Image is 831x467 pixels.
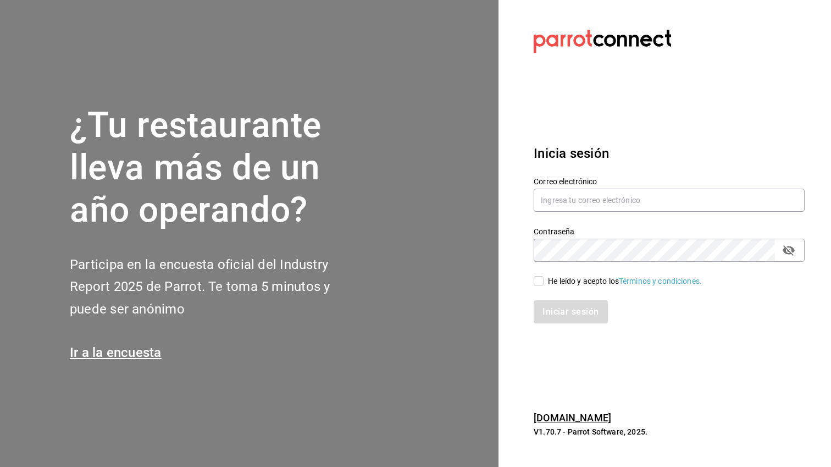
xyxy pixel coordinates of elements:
[548,276,702,287] div: He leído y acepto los
[534,412,611,424] a: [DOMAIN_NAME]
[534,189,805,212] input: Ingresa tu correo electrónico
[534,426,805,437] p: V1.70.7 - Parrot Software, 2025.
[779,241,798,260] button: passwordField
[70,254,367,321] h2: Participa en la encuesta oficial del Industry Report 2025 de Parrot. Te toma 5 minutos y puede se...
[534,178,805,185] label: Correo electrónico
[70,345,162,360] a: Ir a la encuesta
[534,144,805,163] h3: Inicia sesión
[534,228,805,235] label: Contraseña
[70,105,367,231] h1: ¿Tu restaurante lleva más de un año operando?
[619,277,702,285] a: Términos y condiciones.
